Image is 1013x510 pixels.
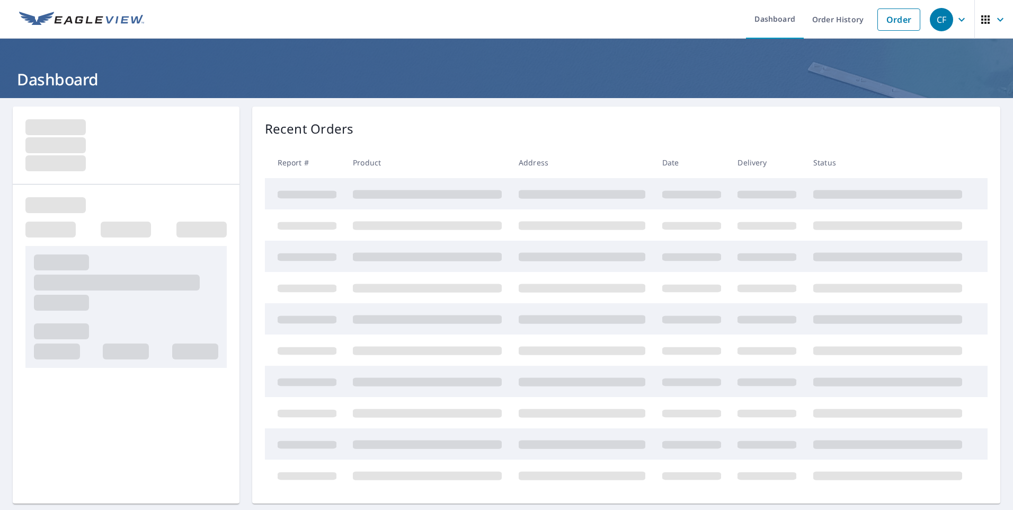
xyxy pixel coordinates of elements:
th: Date [654,147,730,178]
img: EV Logo [19,12,144,28]
th: Product [344,147,510,178]
a: Order [877,8,920,31]
th: Status [805,147,971,178]
th: Address [510,147,654,178]
div: CF [930,8,953,31]
th: Report # [265,147,345,178]
th: Delivery [729,147,805,178]
h1: Dashboard [13,68,1000,90]
p: Recent Orders [265,119,354,138]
